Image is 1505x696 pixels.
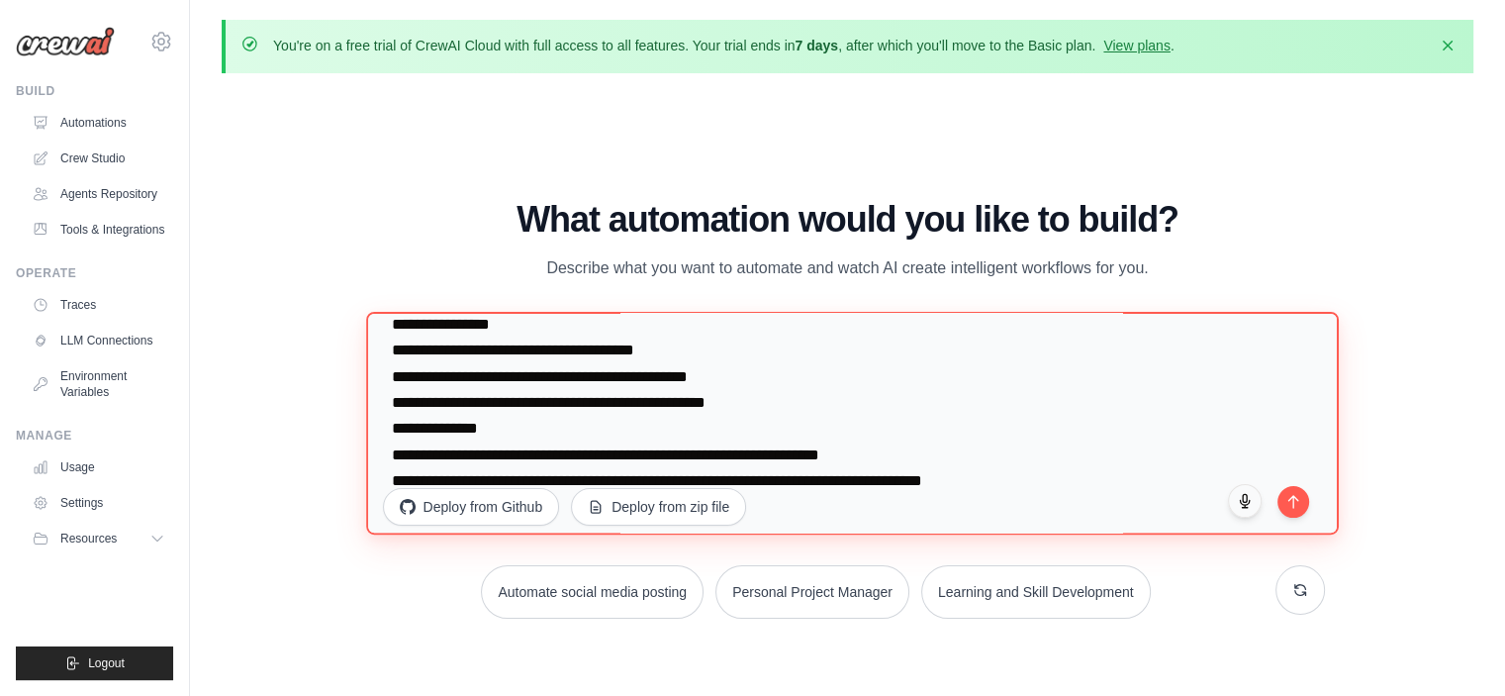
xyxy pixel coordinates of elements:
[24,523,173,554] button: Resources
[795,38,838,53] strong: 7 days
[516,255,1180,281] p: Describe what you want to automate and watch AI create intelligent workflows for you.
[24,214,173,246] a: Tools & Integrations
[481,565,704,619] button: Automate social media posting
[24,325,173,356] a: LLM Connections
[16,83,173,99] div: Build
[715,565,909,619] button: Personal Project Manager
[24,360,173,408] a: Environment Variables
[16,27,115,56] img: Logo
[60,531,117,547] span: Resources
[571,488,746,526] button: Deploy from zip file
[24,451,173,483] a: Usage
[24,289,173,321] a: Traces
[383,488,560,526] button: Deploy from Github
[16,265,173,281] div: Operate
[24,487,173,519] a: Settings
[24,107,173,139] a: Automations
[88,655,125,671] span: Logout
[371,200,1325,240] h1: What automation would you like to build?
[1103,38,1170,53] a: View plans
[16,646,173,680] button: Logout
[24,143,173,174] a: Crew Studio
[273,36,1175,55] p: You're on a free trial of CrewAI Cloud with full access to all features. Your trial ends in , aft...
[24,178,173,210] a: Agents Repository
[16,428,173,444] div: Manage
[921,565,1151,619] button: Learning and Skill Development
